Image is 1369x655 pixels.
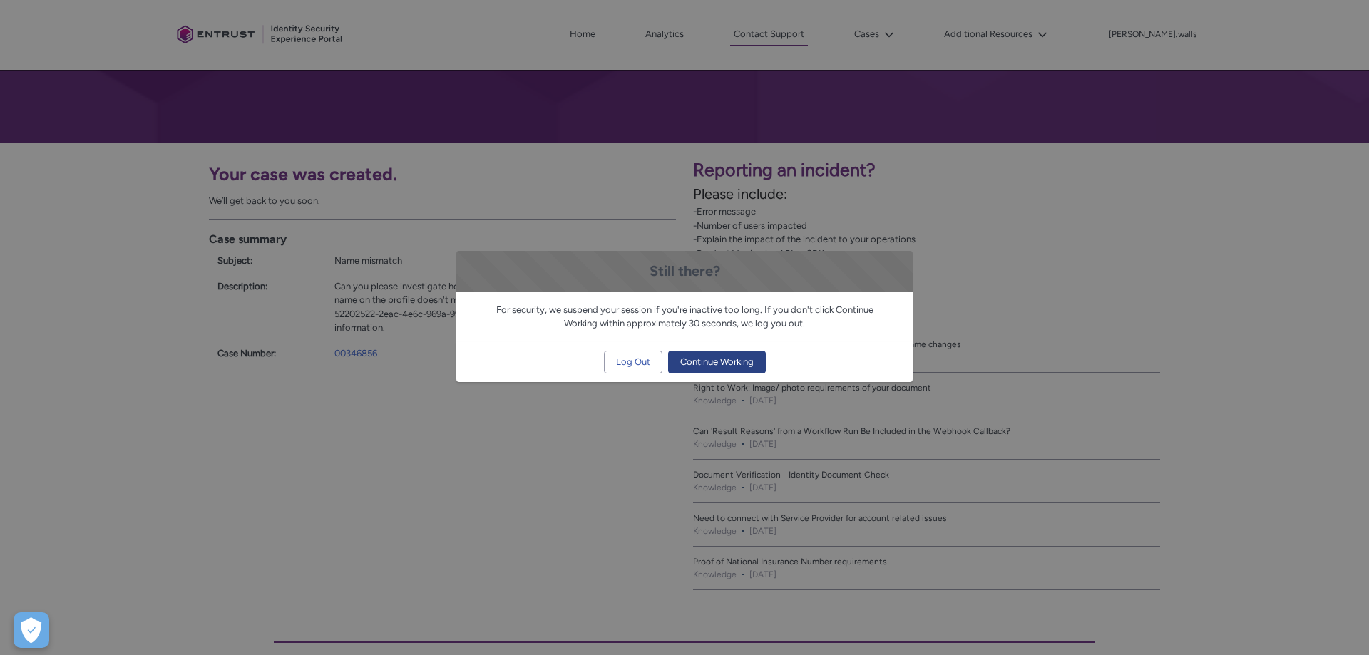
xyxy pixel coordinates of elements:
[604,351,662,373] button: Log Out
[680,351,754,373] span: Continue Working
[14,612,49,648] button: Open Preferences
[496,304,873,329] span: For security, we suspend your session if you're inactive too long. If you don't click Continue Wo...
[668,351,766,373] button: Continue Working
[650,262,720,279] span: Still there?
[14,612,49,648] div: Cookie Preferences
[616,351,650,373] span: Log Out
